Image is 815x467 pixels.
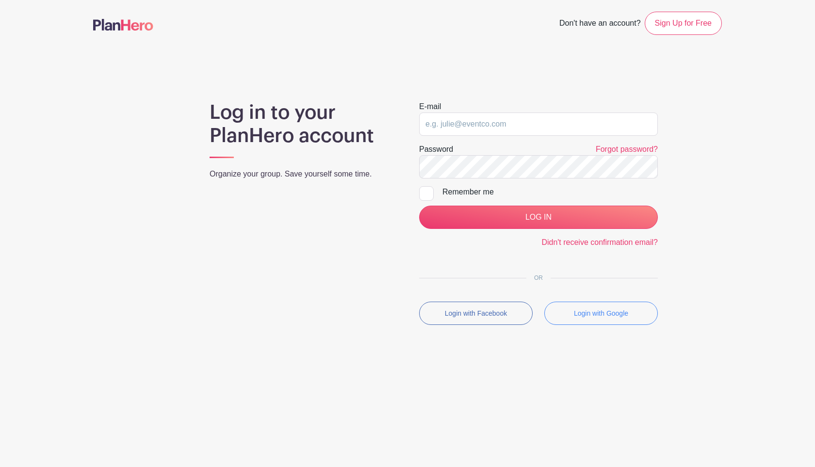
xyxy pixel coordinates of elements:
input: LOG IN [419,206,658,229]
img: logo-507f7623f17ff9eddc593b1ce0a138ce2505c220e1c5a4e2b4648c50719b7d32.svg [93,19,153,31]
button: Login with Facebook [419,302,533,325]
p: Organize your group. Save yourself some time. [210,168,396,180]
button: Login with Google [544,302,658,325]
a: Sign Up for Free [645,12,722,35]
a: Didn't receive confirmation email? [541,238,658,246]
span: OR [526,274,551,281]
small: Login with Google [574,309,628,317]
a: Forgot password? [596,145,658,153]
input: e.g. julie@eventco.com [419,113,658,136]
span: Don't have an account? [559,14,641,35]
small: Login with Facebook [445,309,507,317]
label: Password [419,144,453,155]
h1: Log in to your PlanHero account [210,101,396,147]
div: Remember me [442,186,658,198]
label: E-mail [419,101,441,113]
